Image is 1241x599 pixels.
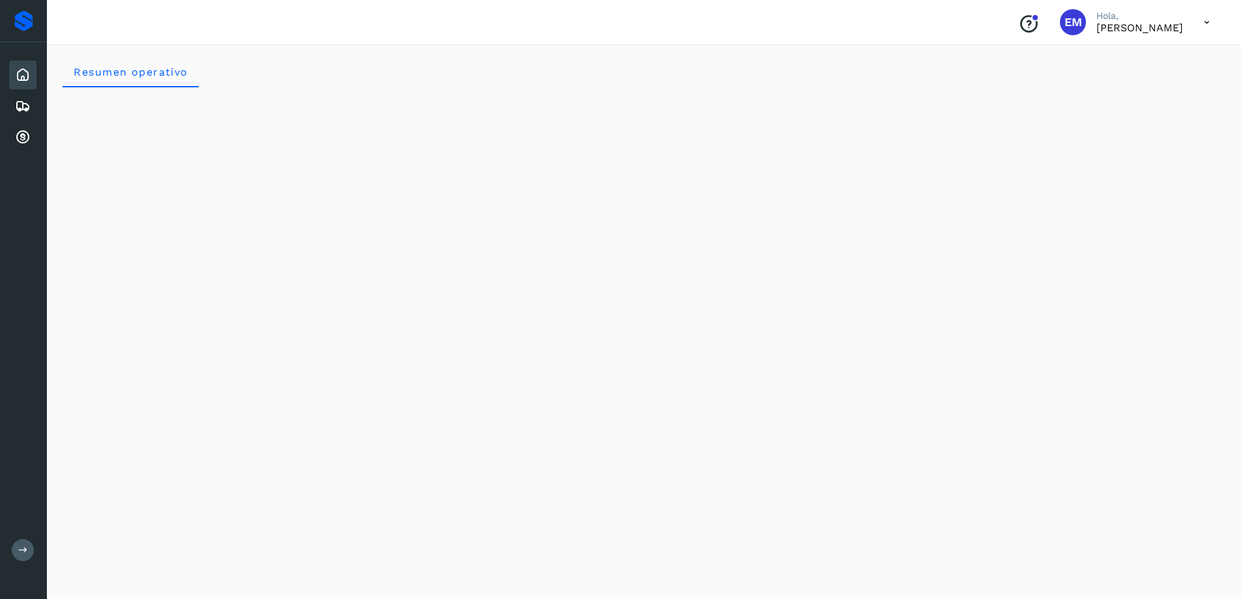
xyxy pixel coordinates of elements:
[9,123,36,152] div: Cuentas por cobrar
[1096,10,1183,22] p: Hola,
[73,66,188,78] span: Resumen operativo
[1096,22,1183,34] p: ERIC MONDRAGON DELGADO
[9,92,36,121] div: Embarques
[9,61,36,89] div: Inicio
